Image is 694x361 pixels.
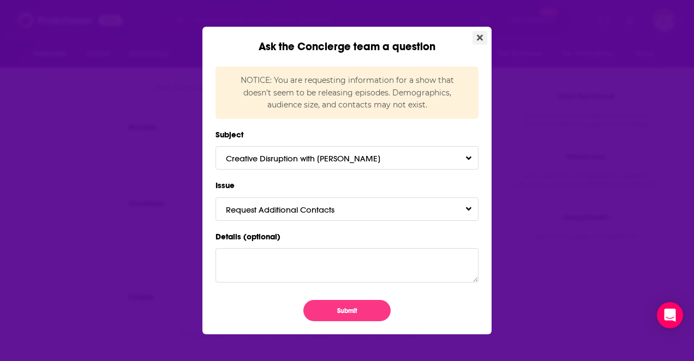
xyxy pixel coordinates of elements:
[216,146,478,170] button: Creative Disruption with [PERSON_NAME]Toggle Pronoun Dropdown
[202,27,492,53] div: Ask the Concierge team a question
[657,302,683,328] div: Open Intercom Messenger
[216,67,478,118] div: NOTICE: You are requesting information for a show that doesn't seem to be releasing episodes. Dem...
[216,197,478,221] button: Request Additional ContactsToggle Pronoun Dropdown
[472,31,487,45] button: Close
[226,204,356,215] span: Request Additional Contacts
[216,128,478,142] label: Subject
[303,300,391,321] button: Submit
[226,153,402,164] span: Creative Disruption with [PERSON_NAME]
[216,178,478,192] label: Issue
[216,230,478,244] label: Details (optional)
